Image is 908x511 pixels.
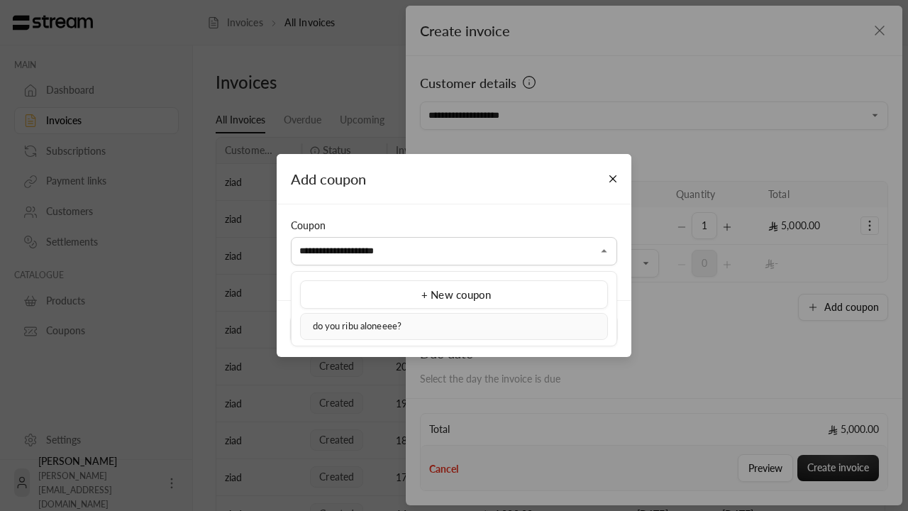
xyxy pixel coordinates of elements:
[596,243,613,260] button: Close
[421,288,491,301] span: + New coupon
[313,320,402,331] span: do you ribu aloneeee?
[601,167,626,192] button: Close
[291,219,617,233] div: Coupon
[291,170,366,187] span: Add coupon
